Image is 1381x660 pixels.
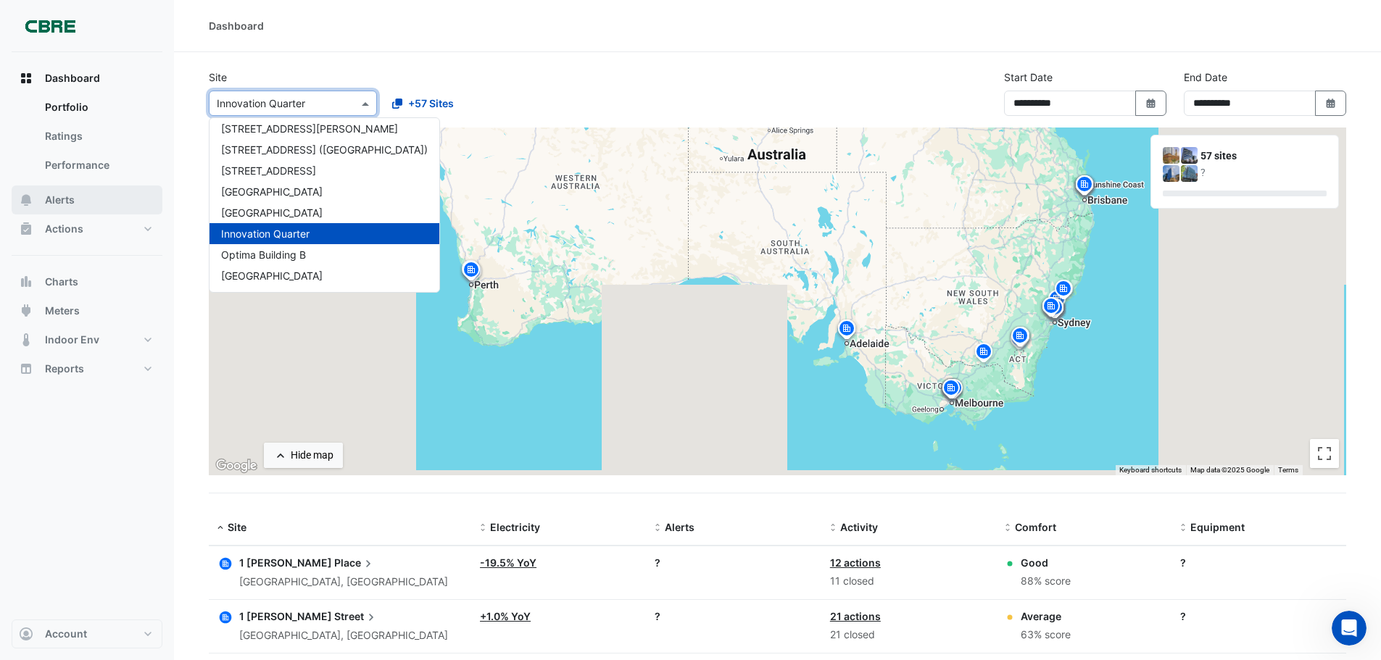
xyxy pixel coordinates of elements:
[942,377,966,403] img: site-pin.svg
[655,609,812,624] div: ?
[45,333,99,347] span: Indoor Env
[1278,466,1298,474] a: Terms (opens in new tab)
[1021,609,1071,624] div: Average
[19,71,33,85] app-icon: Dashboard
[480,610,531,622] a: +1.0% YoY
[1004,70,1053,85] label: Start Date
[45,193,75,207] span: Alerts
[490,521,540,533] span: Electricity
[45,304,80,318] span: Meters
[33,93,162,122] a: Portfolio
[1053,278,1076,304] img: site-pin.svg
[1043,297,1066,322] img: site-pin.svg
[33,122,162,151] a: Ratings
[228,521,246,533] span: Site
[12,214,162,243] button: Actions
[830,573,987,590] div: 11 closed
[221,122,398,135] span: [STREET_ADDRESS][PERSON_NAME]
[665,521,694,533] span: Alerts
[45,71,100,85] span: Dashboard
[1119,465,1182,475] button: Keyboard shortcuts
[45,362,84,376] span: Reports
[1052,278,1075,304] img: site-pin.svg
[830,610,881,622] a: 21 actions
[12,64,162,93] button: Dashboard
[19,333,33,347] app-icon: Indoor Env
[12,93,162,185] div: Dashboard
[1163,147,1179,164] img: 1 Martin Place
[291,448,333,463] div: Hide map
[840,521,878,533] span: Activity
[459,259,482,284] img: site-pin.svg
[830,627,987,643] div: 21 closed
[17,12,83,41] img: Company Logo
[1009,326,1032,351] img: site-pin.svg
[12,267,162,296] button: Charts
[210,118,439,292] div: Options List
[19,222,33,236] app-icon: Actions
[212,456,260,475] a: Open this area in Google Maps (opens a new window)
[1190,521,1245,533] span: Equipment
[221,248,306,261] span: Optima Building B
[221,206,323,219] span: [GEOGRAPHIC_DATA]
[19,275,33,289] app-icon: Charts
[45,627,87,641] span: Account
[1184,70,1227,85] label: End Date
[1181,165,1198,182] img: 10 Shelley Street
[45,275,78,289] span: Charts
[1021,573,1071,590] div: 88% score
[655,555,812,570] div: ?
[12,296,162,325] button: Meters
[264,443,343,468] button: Hide map
[1009,325,1032,351] img: site-pin.svg
[209,18,264,33] div: Dashboard
[45,222,83,236] span: Actions
[1181,147,1198,164] img: 1 Shelley Street
[1021,627,1071,643] div: 63% score
[19,193,33,207] app-icon: Alerts
[212,456,260,475] img: Google
[12,354,162,383] button: Reports
[1074,174,1097,199] img: site-pin.svg
[334,555,376,571] span: Place
[1073,174,1096,199] img: site-pin.svg
[1200,149,1327,164] div: 57 sites
[1041,296,1064,322] img: site-pin.svg
[1190,466,1269,474] span: Map data ©2025 Google
[480,556,536,569] a: -19.5% YoY
[1045,288,1069,314] img: site-pin.svg
[1180,609,1338,624] div: ?
[221,143,428,156] span: [STREET_ADDRESS] ([GEOGRAPHIC_DATA])
[1200,165,1327,180] div: ?
[334,609,378,625] span: Street
[460,259,483,285] img: site-pin.svg
[239,574,448,590] div: [GEOGRAPHIC_DATA], [GEOGRAPHIC_DATA]
[1163,165,1179,182] img: 10 Franklin Street (GPO Exchange)
[1021,555,1071,570] div: Good
[12,185,162,214] button: Alerts
[19,362,33,376] app-icon: Reports
[1180,555,1338,570] div: ?
[972,341,995,367] img: site-pin.svg
[1324,97,1338,109] fa-icon: Select Date
[33,151,162,180] a: Performance
[830,556,881,569] a: 12 actions
[1040,296,1063,321] img: site-pin.svg
[221,164,316,177] span: [STREET_ADDRESS]
[1015,521,1056,533] span: Comfort
[209,70,227,85] label: Site
[239,556,332,569] span: 1 [PERSON_NAME]
[221,185,323,198] span: [GEOGRAPHIC_DATA]
[408,96,454,111] span: +57 Sites
[19,304,33,318] app-icon: Meters
[239,627,448,644] div: [GEOGRAPHIC_DATA], [GEOGRAPHIC_DATA]
[1145,97,1158,109] fa-icon: Select Date
[1332,611,1367,646] iframe: Intercom live chat
[221,227,310,240] span: Innovation Quarter
[1008,325,1032,351] img: site-pin.svg
[221,270,323,282] span: [GEOGRAPHIC_DATA]
[383,91,463,116] button: +57 Sites
[12,325,162,354] button: Indoor Env
[239,610,332,622] span: 1 [PERSON_NAME]
[1008,328,1031,354] img: site-pin.svg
